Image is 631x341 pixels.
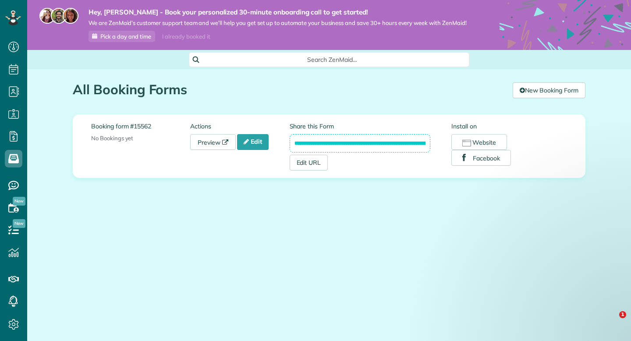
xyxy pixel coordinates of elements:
label: Share this Form [290,122,431,131]
button: Facebook [451,150,511,166]
label: Booking form #15562 [91,122,190,131]
a: New Booking Form [513,82,585,98]
a: Pick a day and time [89,31,155,42]
span: New [13,219,25,228]
label: Actions [190,122,289,131]
img: maria-72a9807cf96188c08ef61303f053569d2e2a8a1cde33d635c8a3ac13582a053d.jpg [39,8,55,24]
span: New [13,197,25,206]
a: Edit [237,134,269,150]
a: Preview [190,134,236,150]
img: jorge-587dff0eeaa6aab1f244e6dc62b8924c3b6ad411094392a53c71c6c4a576187d.jpg [51,8,67,24]
strong: Hey, [PERSON_NAME] - Book your personalized 30-minute onboarding call to get started! [89,8,467,17]
h1: All Booking Forms [73,82,506,97]
img: michelle-19f622bdf1676172e81f8f8fba1fb50e276960ebfe0243fe18214015130c80e4.jpg [63,8,78,24]
div: I already booked it [157,31,215,42]
span: We are ZenMaid’s customer support team and we’ll help you get set up to automate your business an... [89,19,467,27]
label: Install on [451,122,567,131]
span: Pick a day and time [100,33,151,40]
button: Website [451,134,507,150]
a: Edit URL [290,155,328,170]
iframe: Intercom live chat [601,311,622,332]
span: No Bookings yet [91,135,133,142]
span: 1 [619,311,626,318]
